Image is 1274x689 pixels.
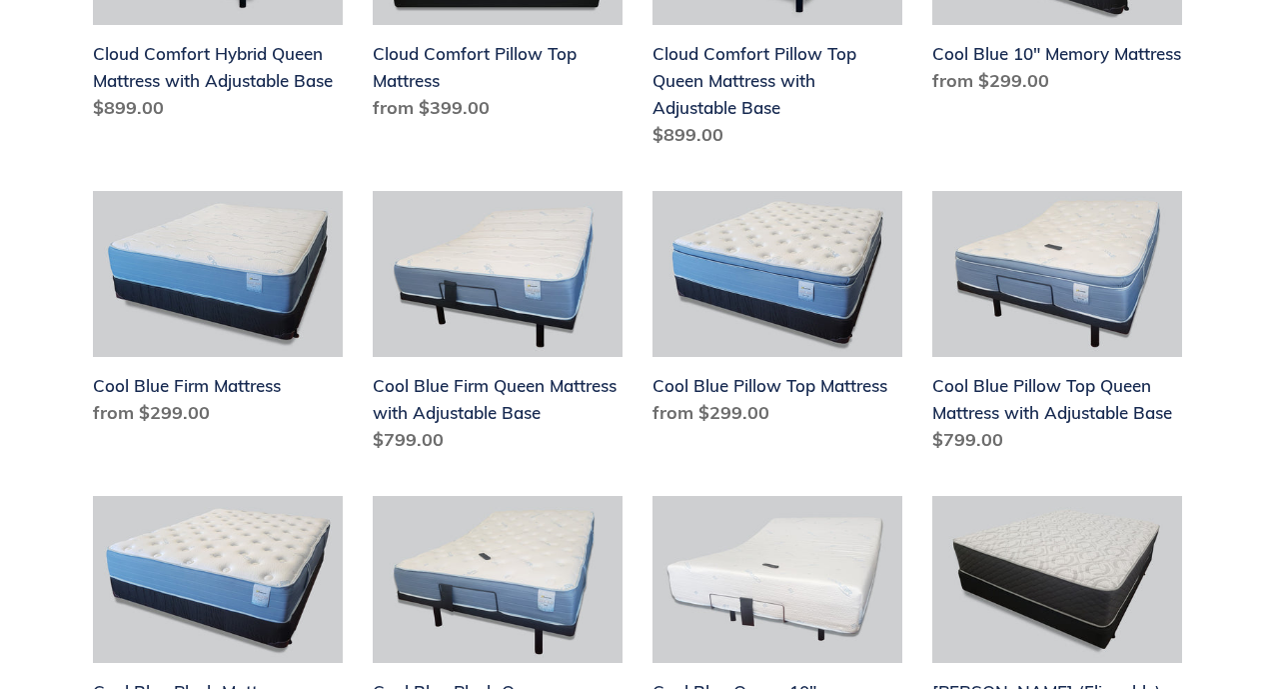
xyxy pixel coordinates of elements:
[932,191,1182,462] a: Cool Blue Pillow Top Queen Mattress with Adjustable Base
[93,191,343,435] a: Cool Blue Firm Mattress
[373,191,623,462] a: Cool Blue Firm Queen Mattress with Adjustable Base
[652,191,902,435] a: Cool Blue Pillow Top Mattress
